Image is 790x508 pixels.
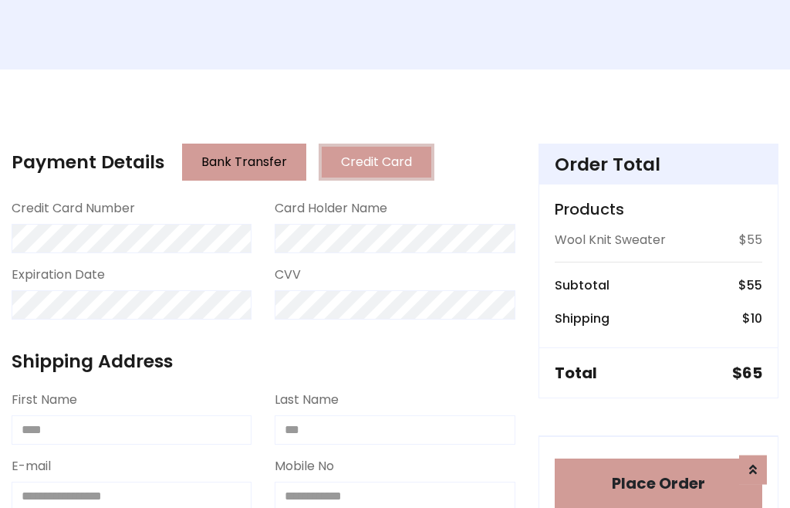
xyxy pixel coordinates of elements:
label: E-mail [12,457,51,476]
label: Last Name [275,391,339,409]
span: 65 [742,362,762,384]
label: Mobile No [275,457,334,476]
h6: Subtotal [555,278,609,293]
label: Expiration Date [12,266,105,284]
button: Bank Transfer [182,144,306,181]
p: $55 [739,231,762,249]
h6: Shipping [555,311,609,326]
h4: Payment Details [12,151,164,173]
h5: Products [555,200,762,218]
span: 55 [747,276,762,294]
h5: $ [732,364,762,382]
label: Credit Card Number [12,199,135,218]
h4: Shipping Address [12,351,515,372]
h5: Total [555,364,597,382]
label: First Name [12,391,77,409]
span: 10 [751,310,762,327]
h4: Order Total [555,154,762,175]
h6: $ [738,278,762,293]
h6: $ [742,311,762,326]
label: CVV [275,266,301,284]
p: Wool Knit Sweater [555,231,666,249]
button: Credit Card [319,144,434,181]
button: Place Order [555,459,762,508]
label: Card Holder Name [275,199,387,218]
